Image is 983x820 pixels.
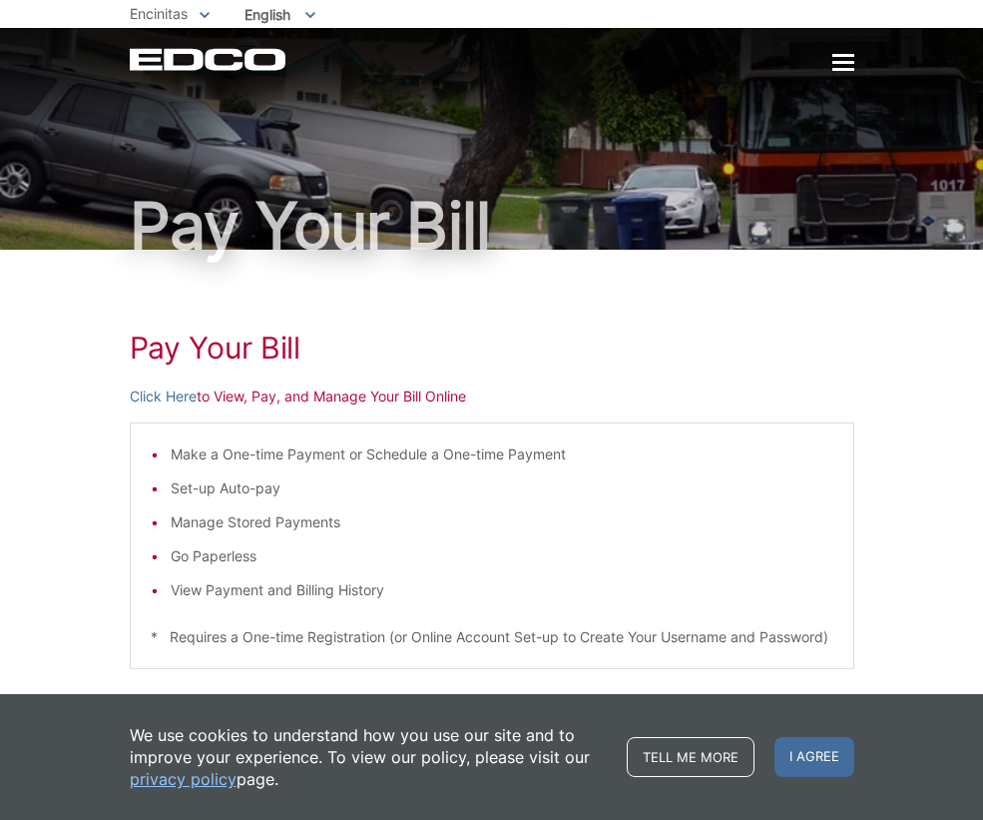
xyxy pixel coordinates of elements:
[171,545,833,567] li: Go Paperless
[130,5,188,22] span: Encinitas
[171,511,833,533] li: Manage Stored Payments
[130,330,854,366] h1: Pay Your Bill
[774,737,854,777] span: I agree
[130,768,237,790] a: privacy policy
[171,579,833,601] li: View Payment and Billing History
[130,386,854,408] p: to View, Pay, and Manage Your Bill Online
[130,724,607,790] p: We use cookies to understand how you use our site and to improve your experience. To view our pol...
[151,626,833,648] p: * Requires a One-time Registration (or Online Account Set-up to Create Your Username and Password)
[130,386,197,408] a: Click Here
[130,194,854,258] h1: Pay Your Bill
[130,48,288,71] a: EDCD logo. Return to the homepage.
[171,443,833,465] li: Make a One-time Payment or Schedule a One-time Payment
[627,737,754,777] a: Tell me more
[171,477,833,499] li: Set-up Auto-pay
